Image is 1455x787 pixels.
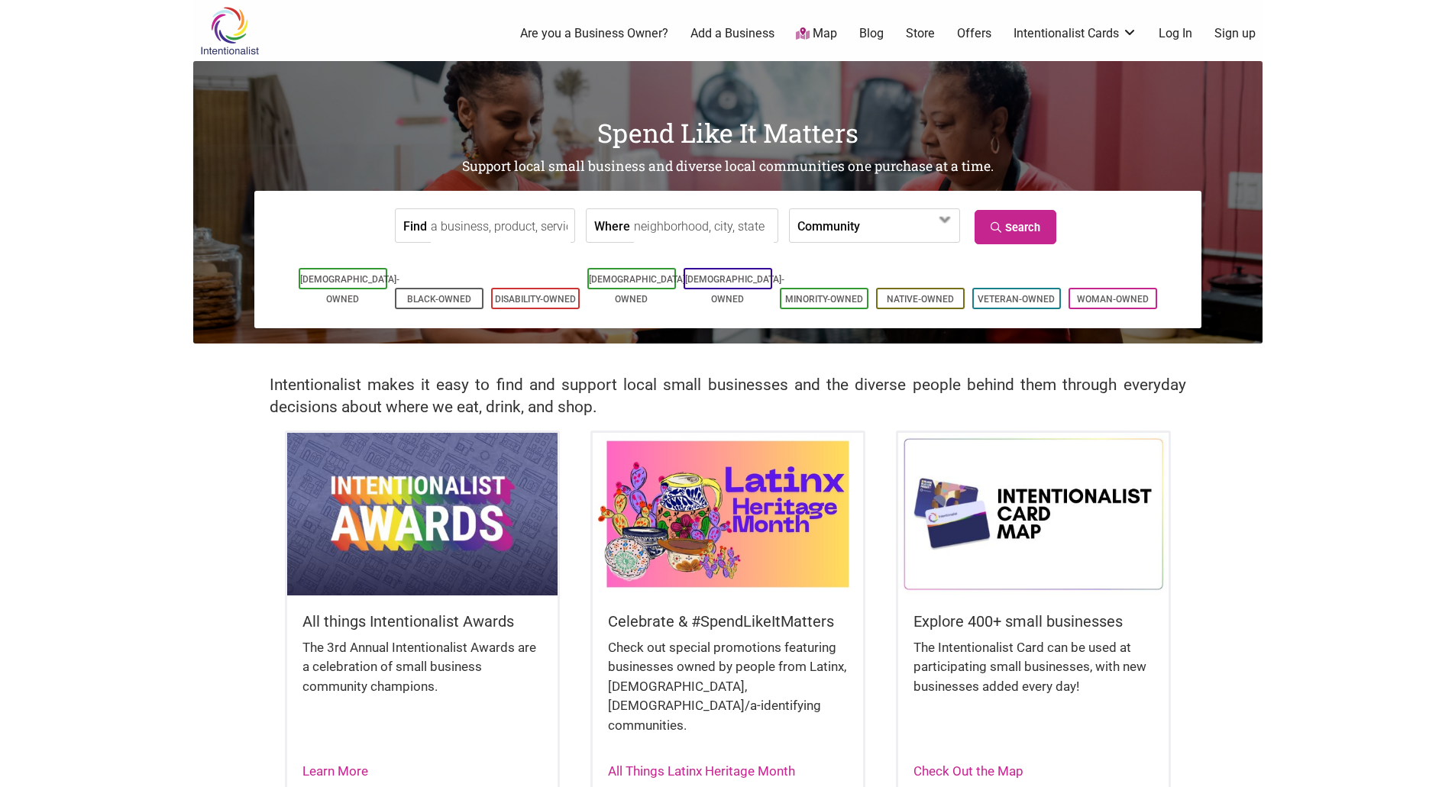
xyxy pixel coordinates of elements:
[270,374,1186,418] h2: Intentionalist makes it easy to find and support local small businesses and the diverse people be...
[975,210,1056,244] a: Search
[898,433,1169,595] img: Intentionalist Card Map
[608,611,848,632] h5: Celebrate & #SpendLikeItMatters
[193,115,1263,151] h1: Spend Like It Matters
[193,6,266,56] img: Intentionalist
[302,611,542,632] h5: All things Intentionalist Awards
[1077,294,1149,305] a: Woman-Owned
[1159,25,1192,42] a: Log In
[403,209,427,242] label: Find
[957,25,991,42] a: Offers
[913,763,1023,779] a: Check Out the Map
[978,294,1055,305] a: Veteran-Owned
[685,274,784,305] a: [DEMOGRAPHIC_DATA]-Owned
[887,294,954,305] a: Native-Owned
[287,433,558,595] img: Intentionalist Awards
[634,209,774,244] input: neighborhood, city, state
[302,763,368,779] a: Learn More
[913,638,1153,712] div: The Intentionalist Card can be used at participating small businesses, with new businesses added ...
[589,274,688,305] a: [DEMOGRAPHIC_DATA]-Owned
[302,638,542,712] div: The 3rd Annual Intentionalist Awards are a celebration of small business community champions.
[608,638,848,751] div: Check out special promotions featuring businesses owned by people from Latinx, [DEMOGRAPHIC_DATA]...
[593,433,863,595] img: Latinx / Hispanic Heritage Month
[594,209,630,242] label: Where
[797,209,860,242] label: Community
[431,209,571,244] input: a business, product, service
[520,25,668,42] a: Are you a Business Owner?
[690,25,774,42] a: Add a Business
[1014,25,1137,42] a: Intentionalist Cards
[407,294,471,305] a: Black-Owned
[1214,25,1256,42] a: Sign up
[859,25,884,42] a: Blog
[300,274,399,305] a: [DEMOGRAPHIC_DATA]-Owned
[608,763,795,779] a: All Things Latinx Heritage Month
[796,25,837,43] a: Map
[785,294,863,305] a: Minority-Owned
[906,25,935,42] a: Store
[913,611,1153,632] h5: Explore 400+ small businesses
[495,294,576,305] a: Disability-Owned
[193,157,1263,176] h2: Support local small business and diverse local communities one purchase at a time.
